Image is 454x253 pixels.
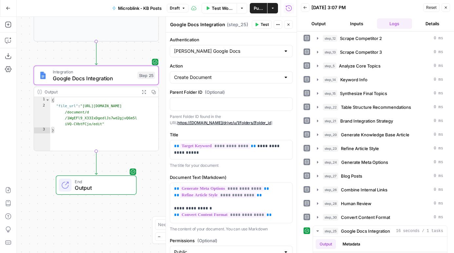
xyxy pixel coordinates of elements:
span: Combine Internal Links [341,186,387,193]
span: Analyze Core Topics [339,63,381,69]
span: 0 ms [434,159,443,165]
button: Reset [423,3,440,12]
span: Generate Meta Options [341,159,388,165]
span: 0 ms [434,63,443,69]
span: step_14 [323,76,338,83]
span: step_27 [323,173,338,179]
span: 0 ms [434,146,443,151]
span: Reset [426,5,437,10]
span: (Optional) [197,237,217,244]
label: Document Text (Markdown) [170,174,293,181]
span: Google Docs Integration [341,228,390,234]
button: 0 ms [313,185,447,195]
span: Keyword Info [340,76,367,83]
p: The content of your document. You can use Markdown [170,226,293,232]
span: Integration [53,68,134,75]
button: Test [252,20,272,29]
span: 0 ms [434,118,443,124]
span: End [75,178,129,185]
span: Generate Knowledge Base Article [341,131,409,138]
span: 0 ms [434,214,443,220]
span: Brand Integration Strategy [340,118,393,124]
span: Table Structure Recommendations [341,104,411,110]
label: Permissions [170,237,293,244]
span: step_22 [323,104,338,110]
button: 0 ms [313,102,447,112]
button: Inputs [339,18,374,29]
span: Publish [254,5,263,11]
span: step_23 [323,145,338,152]
span: step_26 [323,186,338,193]
span: 0 ms [434,187,443,193]
label: Title [170,131,293,138]
p: The title for your document [170,162,293,169]
span: step_24 [323,159,339,165]
span: step_15 [323,90,337,97]
span: 0 ms [434,132,443,138]
button: 0 ms [313,74,447,85]
span: 0 ms [434,90,443,96]
div: Step 25 [137,72,155,79]
button: Output [301,18,336,29]
img: Instagram%20post%20-%201%201.png [39,71,47,80]
button: Metadata [339,239,364,249]
span: Test Workflow [212,5,233,11]
span: step_21 [323,118,338,124]
span: Blog Posts [341,173,362,179]
button: 0 ms [313,116,447,126]
span: ( step_25 ) [227,21,248,28]
label: Action [170,63,293,69]
span: Toggle code folding, rows 1 through 3 [45,97,50,103]
button: Microblink - KB Posts [108,3,166,13]
button: 0 ms [313,129,447,140]
button: 0 ms [313,88,447,99]
textarea: Google Docs Integration [170,21,225,28]
span: step_5 [323,63,336,69]
button: 0 ms [313,33,447,44]
button: 0 ms [313,143,447,154]
span: 0 ms [434,201,443,206]
span: step_30 [323,214,338,221]
span: 0 ms [434,173,443,179]
g: Edge from step_25 to end [95,153,97,174]
span: 0 ms [434,35,443,41]
button: Details [415,18,450,29]
button: Logs [377,18,412,29]
span: Refine Article Style [341,145,379,152]
span: Convert Content Format [341,214,390,221]
a: https://[DOMAIN_NAME]/drive/u/1/folders/[folder_id [177,120,271,125]
span: step_20 [323,131,338,138]
span: 0 ms [434,77,443,83]
span: step_13 [323,49,337,55]
div: 2 [34,103,50,127]
p: Parent Folder ID found in the URL ] [170,113,293,126]
span: step_12 [323,35,337,42]
div: 3 [34,127,50,133]
span: Human Review [341,200,371,207]
label: Parent Folder ID [170,89,293,95]
span: Microblink - KB Posts [118,5,162,11]
span: 0 ms [434,104,443,110]
button: 0 ms [313,198,447,209]
button: 0 ms [313,47,447,57]
span: Scrape Competitor 3 [340,49,382,55]
span: Test [261,22,269,28]
div: IntegrationGoogle Docs IntegrationStep 25Output{ "file_url":"[URL][DOMAIN_NAME] /document/d /1WgE... [34,66,159,151]
span: step_28 [323,200,338,207]
button: 0 ms [313,212,447,223]
span: Scrape Competitor 2 [340,35,382,42]
span: Google Docs Integration [53,74,134,82]
span: (Optional) [205,89,225,95]
label: Authentication [170,36,293,43]
button: 0 ms [313,157,447,167]
div: Output [45,88,137,95]
span: Output [75,184,129,192]
div: EndOutput [34,175,159,195]
button: Publish [250,3,267,13]
button: Test Workflow [202,3,237,13]
span: 16 seconds / 1 tasks [396,228,443,234]
span: Draft [170,5,180,11]
button: 0 ms [313,171,447,181]
span: 0 ms [434,49,443,55]
div: 1 [34,97,50,103]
